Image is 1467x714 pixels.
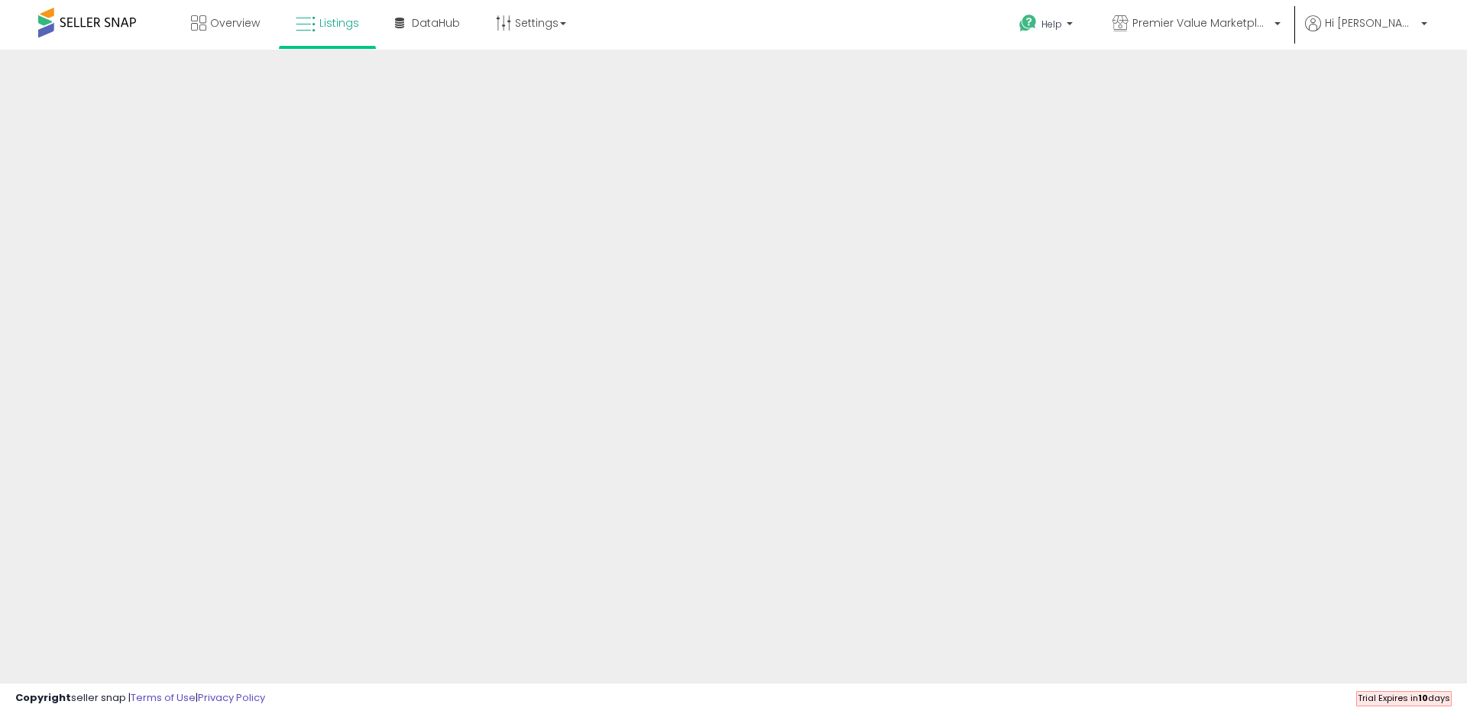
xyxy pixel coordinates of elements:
[1325,15,1417,31] span: Hi [PERSON_NAME]
[210,15,260,31] span: Overview
[1305,15,1427,50] a: Hi [PERSON_NAME]
[412,15,460,31] span: DataHub
[1018,14,1038,33] i: Get Help
[1007,2,1088,50] a: Help
[319,15,359,31] span: Listings
[1132,15,1270,31] span: Premier Value Marketplace LLC
[1041,18,1062,31] span: Help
